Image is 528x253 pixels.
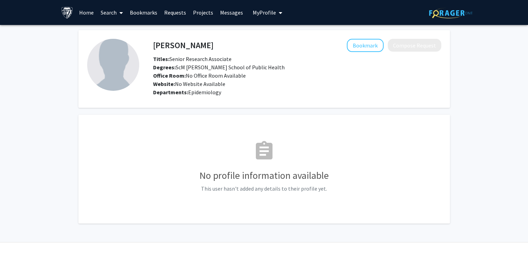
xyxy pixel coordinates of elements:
span: ScM [PERSON_NAME] School of Public Health [153,64,285,71]
img: Johns Hopkins University Logo [61,7,73,19]
iframe: Chat [5,222,30,248]
a: Bookmarks [126,0,161,25]
span: Epidemiology [188,89,221,96]
fg-card: No Profile Information [78,115,450,224]
span: My Profile [253,9,276,16]
a: Requests [161,0,190,25]
img: ForagerOne Logo [429,8,472,18]
a: Messages [217,0,246,25]
h3: No profile information available [87,170,441,182]
a: Search [97,0,126,25]
mat-icon: assignment [253,140,275,162]
a: Home [76,0,97,25]
span: No Office Room Available [153,72,246,79]
b: Titles: [153,55,169,62]
p: This user hasn't added any details to their profile yet. [87,184,441,193]
img: Profile Picture [87,39,139,91]
span: Senior Research Associate [153,55,232,62]
b: Office Room: [153,72,186,79]
h4: [PERSON_NAME] [153,39,213,52]
b: Website: [153,80,175,87]
a: Projects [190,0,217,25]
button: Add Laura Wilson to Bookmarks [347,39,384,52]
span: No Website Available [153,80,225,87]
b: Departments: [153,89,188,96]
b: Degrees: [153,64,176,71]
button: Compose Request to Laura Wilson [388,39,441,52]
